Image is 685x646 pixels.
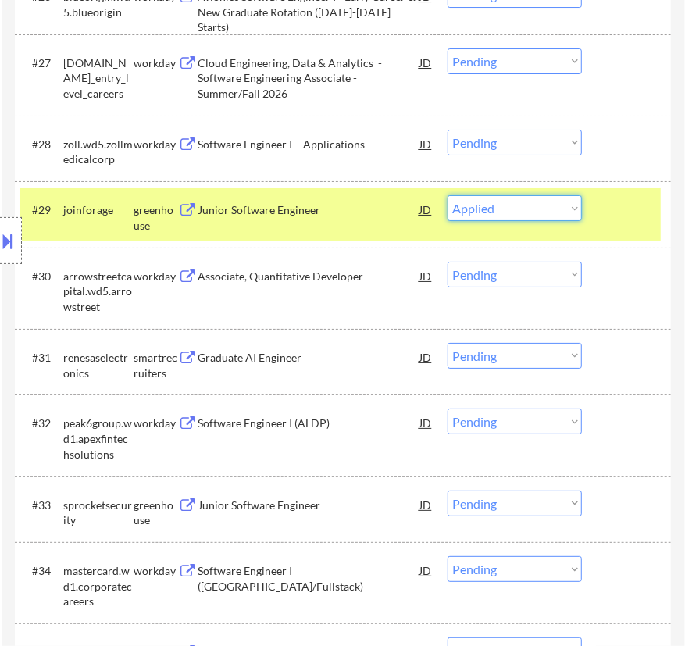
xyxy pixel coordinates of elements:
div: JD [418,130,433,158]
div: Graduate AI Engineer [198,350,419,366]
div: Junior Software Engineer [198,202,419,218]
div: JD [418,491,433,519]
div: JD [418,343,433,371]
div: #34 [32,563,51,579]
div: Junior Software Engineer [198,498,419,513]
div: JD [418,556,433,584]
div: Associate, Quantitative Developer [198,269,419,284]
div: #33 [32,498,51,513]
div: workday [134,563,178,579]
div: Software Engineer I – Applications [198,137,419,152]
div: sprocketsecurity [63,498,134,528]
div: peak6group.wd1.apexfintechsolutions [63,416,134,462]
div: workday [134,55,178,71]
div: Software Engineer I ([GEOGRAPHIC_DATA]/Fullstack) [198,563,419,594]
div: mastercard.wd1.corporatecareers [63,563,134,609]
div: Cloud Engineering, Data & Analytics - Software Engineering Associate - Summer/Fall 2026 [198,55,419,102]
div: workday [134,416,178,431]
div: greenhouse [134,498,178,528]
div: JD [418,409,433,437]
div: Software Engineer I (ALDP) [198,416,419,431]
div: JD [418,48,433,77]
div: JD [418,262,433,290]
div: [DOMAIN_NAME]_entry_level_careers [63,55,134,102]
div: #27 [32,55,51,71]
div: JD [418,195,433,223]
div: #32 [32,416,51,431]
